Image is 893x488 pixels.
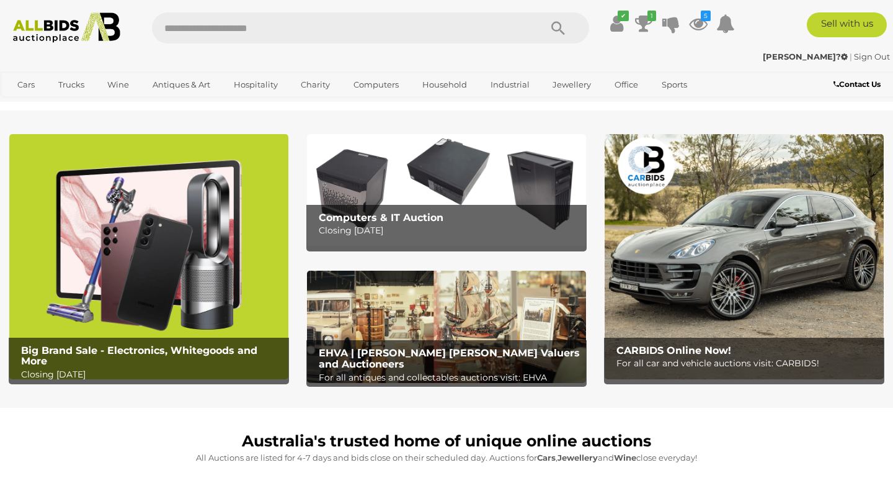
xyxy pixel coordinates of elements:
[50,75,92,95] a: Trucks
[618,11,629,21] i: ✔
[319,370,580,386] p: For all antiques and collectables auctions visit: EHVA
[763,52,848,61] strong: [PERSON_NAME]?
[647,11,656,21] i: 1
[9,75,43,95] a: Cars
[9,134,288,379] a: Big Brand Sale - Electronics, Whitegoods and More Big Brand Sale - Electronics, Whitegoods and Mo...
[807,12,887,37] a: Sell with us
[21,367,282,382] p: Closing [DATE]
[558,453,598,463] strong: Jewellery
[226,75,286,95] a: Hospitality
[527,12,589,43] button: Search
[7,12,127,43] img: Allbids.com.au
[833,79,881,89] b: Contact Us
[689,12,708,35] a: 5
[319,212,443,224] b: Computers & IT Auction
[319,223,580,238] p: Closing [DATE]
[763,52,850,61] a: [PERSON_NAME]?
[854,52,890,61] a: Sign Out
[293,75,338,95] a: Charity
[654,75,695,95] a: Sports
[307,134,586,246] a: Computers & IT Auction Computers & IT Auction Closing [DATE]
[537,453,556,463] strong: Cars
[482,75,538,95] a: Industrial
[701,11,711,21] i: 5
[605,134,884,379] a: CARBIDS Online Now! CARBIDS Online Now! For all car and vehicle auctions visit: CARBIDS!
[307,271,586,382] a: EHVA | Evans Hastings Valuers and Auctioneers EHVA | [PERSON_NAME] [PERSON_NAME] Valuers and Auct...
[16,451,877,465] p: All Auctions are listed for 4-7 days and bids close on their scheduled day. Auctions for , and cl...
[606,75,646,95] a: Office
[544,75,599,95] a: Jewellery
[307,271,586,382] img: EHVA | Evans Hastings Valuers and Auctioneers
[144,75,218,95] a: Antiques & Art
[607,12,626,35] a: ✔
[9,134,288,379] img: Big Brand Sale - Electronics, Whitegoods and More
[616,345,731,356] b: CARBIDS Online Now!
[616,356,877,371] p: For all car and vehicle auctions visit: CARBIDS!
[319,347,580,370] b: EHVA | [PERSON_NAME] [PERSON_NAME] Valuers and Auctioneers
[307,134,586,246] img: Computers & IT Auction
[9,95,113,115] a: [GEOGRAPHIC_DATA]
[99,75,137,95] a: Wine
[16,433,877,450] h1: Australia's trusted home of unique online auctions
[833,78,884,91] a: Contact Us
[605,134,884,379] img: CARBIDS Online Now!
[414,75,475,95] a: Household
[345,75,407,95] a: Computers
[850,52,852,61] span: |
[21,345,257,368] b: Big Brand Sale - Electronics, Whitegoods and More
[614,453,636,463] strong: Wine
[634,12,653,35] a: 1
